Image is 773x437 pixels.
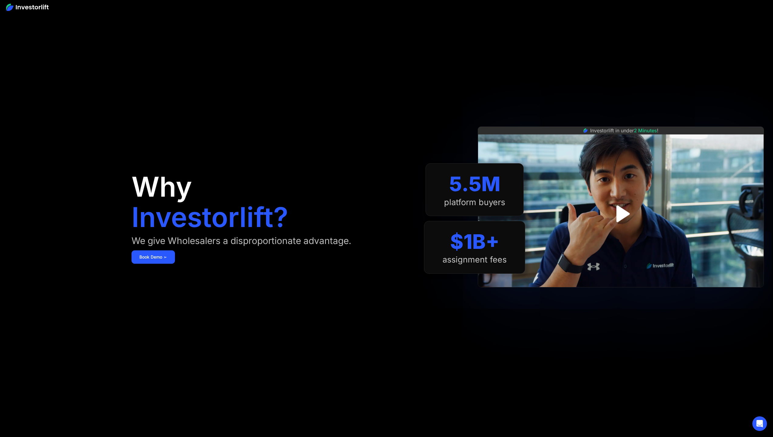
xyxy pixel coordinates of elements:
[449,172,500,196] div: 5.5M
[444,198,505,207] div: platform buyers
[752,416,767,431] div: Open Intercom Messenger
[634,127,657,134] span: 2 Minutes
[590,127,658,134] div: Investorlift in under !
[132,236,351,246] div: We give Wholesalers a disproportionate advantage.
[132,250,175,264] a: Book Demo ➢
[132,173,192,201] h1: Why
[607,200,634,227] a: open lightbox
[132,204,288,231] h1: Investorlift?
[450,230,499,254] div: $1B+
[575,290,666,298] iframe: Customer reviews powered by Trustpilot
[443,255,507,265] div: assignment fees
